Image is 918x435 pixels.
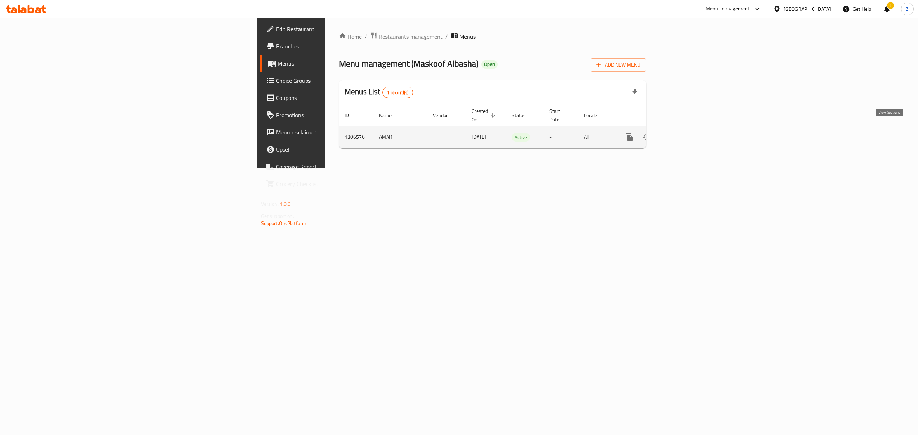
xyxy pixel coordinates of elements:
[260,175,411,192] a: Grocery Checklist
[276,162,405,171] span: Coverage Report
[339,105,695,148] table: enhanced table
[276,128,405,137] span: Menu disclaimer
[481,60,498,69] div: Open
[596,61,640,70] span: Add New Menu
[512,133,530,142] span: Active
[578,126,615,148] td: All
[433,111,457,120] span: Vendor
[260,124,411,141] a: Menu disclaimer
[383,89,413,96] span: 1 record(s)
[276,42,405,51] span: Branches
[445,32,448,41] li: /
[260,55,411,72] a: Menus
[261,219,307,228] a: Support.OpsPlatform
[260,106,411,124] a: Promotions
[260,141,411,158] a: Upsell
[278,59,405,68] span: Menus
[276,145,405,154] span: Upsell
[591,58,646,72] button: Add New Menu
[472,107,497,124] span: Created On
[339,32,646,41] nav: breadcrumb
[382,87,413,98] div: Total records count
[706,5,750,13] div: Menu-management
[280,199,291,209] span: 1.0.0
[276,94,405,102] span: Coupons
[615,105,695,126] th: Actions
[276,111,405,119] span: Promotions
[379,111,401,120] span: Name
[260,20,411,38] a: Edit Restaurant
[784,5,831,13] div: [GEOGRAPHIC_DATA]
[260,72,411,89] a: Choice Groups
[472,132,486,142] span: [DATE]
[261,199,279,209] span: Version:
[906,5,909,13] span: Z
[260,89,411,106] a: Coupons
[512,111,535,120] span: Status
[260,158,411,175] a: Coverage Report
[261,211,294,221] span: Get support on:
[276,180,405,188] span: Grocery Checklist
[549,107,569,124] span: Start Date
[345,111,358,120] span: ID
[544,126,578,148] td: -
[621,129,638,146] button: more
[584,111,606,120] span: Locale
[459,32,476,41] span: Menus
[626,84,643,101] div: Export file
[638,129,655,146] button: Change Status
[260,38,411,55] a: Branches
[276,25,405,33] span: Edit Restaurant
[481,61,498,67] span: Open
[276,76,405,85] span: Choice Groups
[345,86,413,98] h2: Menus List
